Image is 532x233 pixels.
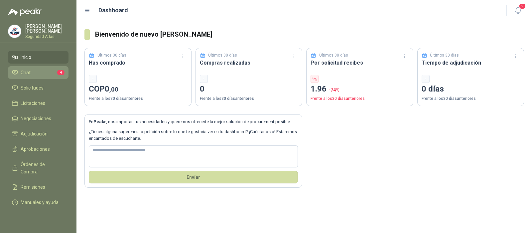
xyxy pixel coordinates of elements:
button: 2 [512,5,524,17]
a: Chat4 [8,66,68,79]
p: Últimos 30 días [319,52,348,59]
h1: Dashboard [98,6,128,15]
a: Aprobaciones [8,143,68,155]
img: Company Logo [8,25,21,38]
span: Solicitudes [21,84,44,92]
span: -74 % [329,87,339,93]
p: Últimos 30 días [97,52,126,59]
a: Órdenes de Compra [8,158,68,178]
p: 1.96 [311,83,409,96]
h3: Has comprado [89,59,187,67]
p: COP [89,83,187,96]
span: Manuales y ayuda [21,199,59,206]
a: Solicitudes [8,82,68,94]
span: Órdenes de Compra [21,161,62,175]
span: 4 [57,70,65,75]
p: 0 días [422,83,520,96]
p: 0 [200,83,298,96]
span: Licitaciones [21,100,45,107]
p: En , nos importan tus necesidades y queremos ofrecerte la mejor solución de procurement posible. [89,118,298,125]
p: Frente a los 30 días anteriores [311,96,409,102]
a: Licitaciones [8,97,68,110]
p: [PERSON_NAME] [PERSON_NAME] [25,24,68,33]
button: Envíar [89,171,298,183]
a: Adjudicación [8,127,68,140]
a: Manuales y ayuda [8,196,68,209]
h3: Compras realizadas [200,59,298,67]
p: Frente a los 30 días anteriores [422,96,520,102]
h3: Por solicitud recibes [311,59,409,67]
span: Chat [21,69,31,76]
div: - [200,75,208,83]
span: Negociaciones [21,115,51,122]
span: Adjudicación [21,130,48,137]
p: Últimos 30 días [430,52,459,59]
a: Remisiones [8,181,68,193]
p: Últimos 30 días [208,52,237,59]
p: Frente a los 30 días anteriores [89,96,187,102]
span: Remisiones [21,183,45,191]
span: Inicio [21,54,31,61]
p: Seguridad Atlas [25,35,68,39]
div: - [89,75,97,83]
span: 2 [519,3,526,9]
p: Frente a los 30 días anteriores [200,96,298,102]
span: Aprobaciones [21,145,50,153]
img: Logo peakr [8,8,42,16]
p: ¿Tienes alguna sugerencia o petición sobre lo que te gustaría ver en tu dashboard? ¡Cuéntanoslo! ... [89,128,298,142]
h3: Bienvenido de nuevo [PERSON_NAME] [95,29,524,40]
span: 0 [105,84,118,94]
a: Inicio [8,51,68,64]
div: - [422,75,430,83]
b: Peakr [93,119,106,124]
a: Negociaciones [8,112,68,125]
h3: Tiempo de adjudicación [422,59,520,67]
span: ,00 [109,86,118,93]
